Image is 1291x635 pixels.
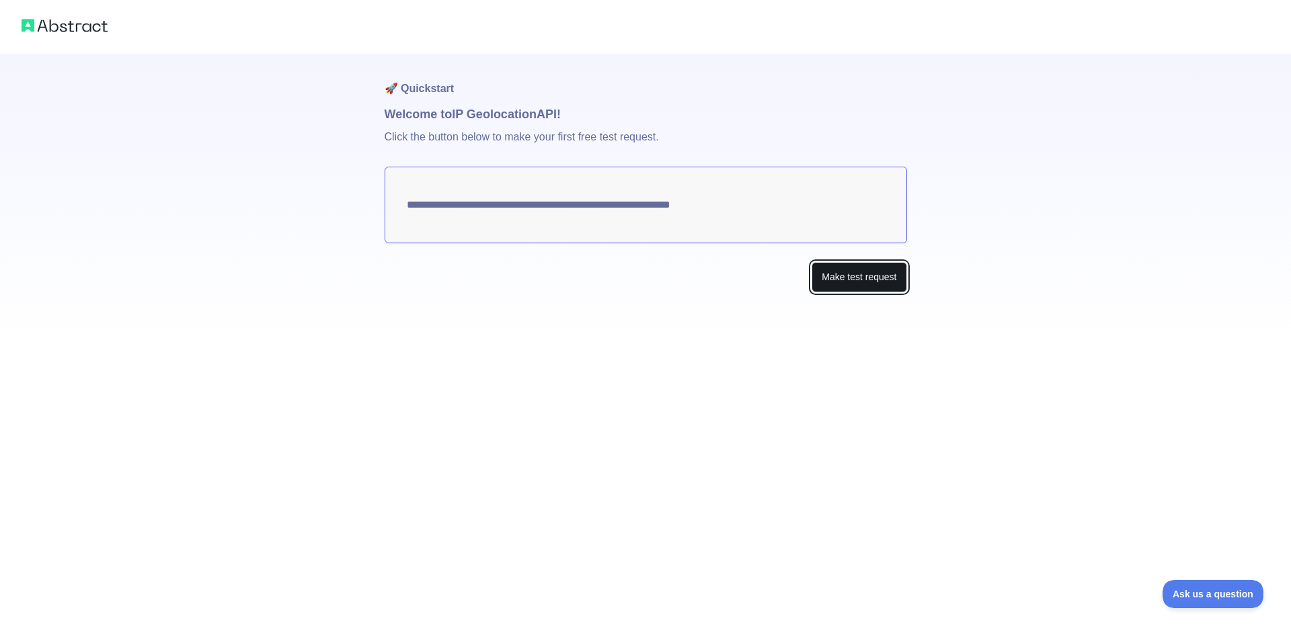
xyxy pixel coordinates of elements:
h1: Welcome to IP Geolocation API! [385,105,907,124]
p: Click the button below to make your first free test request. [385,124,907,167]
img: Abstract logo [22,16,108,35]
iframe: Toggle Customer Support [1163,580,1264,608]
button: Make test request [812,262,906,292]
h1: 🚀 Quickstart [385,54,907,105]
